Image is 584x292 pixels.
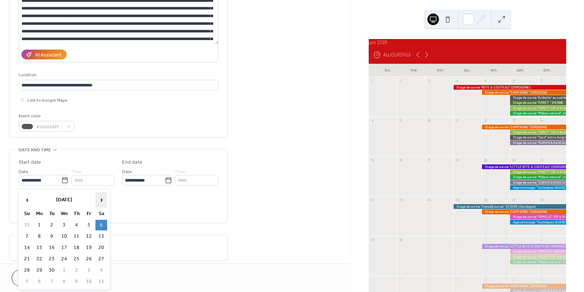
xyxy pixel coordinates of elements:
div: 10 [427,118,431,123]
div: dim. [534,64,560,77]
div: 22 [371,198,375,202]
div: 11 [455,118,459,123]
div: Stage de survie "SURVIE&RADEAU" NIORT [510,180,566,185]
div: 30 [399,238,403,242]
div: 3 [427,79,431,83]
td: 11 [71,231,82,242]
div: 10 [483,277,487,282]
div: Stage de survie "BITE & COUTEAU" (DORDOGNE) [453,85,566,90]
div: Start date [19,159,41,166]
div: 11 [512,277,516,282]
div: Stage de survie "SURVIE&RADEAU" NIORT [510,140,566,145]
th: Tu [46,209,58,219]
td: 8 [58,276,70,287]
span: › [96,192,107,207]
td: 9 [71,276,82,287]
td: 23 [46,254,58,264]
span: Date [19,168,28,176]
div: 2 [455,238,459,242]
div: 1 [371,79,375,83]
div: 7 [399,277,403,282]
div: 6 [371,277,375,282]
div: Stage de survie "FORET" IDF à 1H de PARIS dans les Yvelines [510,170,566,174]
td: 4 [95,265,107,276]
div: Stage de survie "FORET" IDF à 1H de PARIS dans les Yvelines [510,130,566,135]
div: 1 [427,238,431,242]
div: 18 [455,158,459,163]
div: Event color [19,112,73,120]
td: 22 [34,254,45,264]
div: 16 [399,158,403,163]
span: Time [71,168,82,176]
div: Stage de survie "CAMPAGNE" DORDOGNE [482,125,566,129]
td: 8 [34,231,45,242]
td: 10 [58,231,70,242]
div: Stage de survie "Milieux naturel" JURA [510,175,566,179]
td: 9 [46,231,58,242]
div: Stage de survie "FORET" IDF à 1H de PARIS dans les Yvelines [510,254,566,259]
td: 25 [71,254,82,264]
div: 9 [455,277,459,282]
div: 19 [483,158,487,163]
th: [DATE] [34,192,95,208]
td: 19 [83,242,95,253]
td: 18 [71,242,82,253]
td: 20 [95,242,107,253]
td: 24 [58,254,70,264]
div: 17 [427,158,431,163]
td: 16 [46,242,58,253]
div: jeu. [454,64,481,77]
div: 8 [371,118,375,123]
span: Date [122,168,132,176]
td: 12 [83,231,95,242]
div: Stage de survie "FAMILLE" IDF à 1H de PARIS [510,214,566,219]
div: 15 [371,158,375,163]
td: 7 [46,276,58,287]
div: Stage de survie "Canoë&survie" VEZERE (Dordogne) [453,204,566,209]
div: 24 [427,198,431,202]
div: 9 [399,118,403,123]
div: 5 [483,79,487,83]
td: 31 [21,220,33,230]
div: 12 [540,277,544,282]
td: 3 [83,265,95,276]
div: 23 [399,198,403,202]
td: 17 [58,242,70,253]
div: 6 [512,79,516,83]
div: 7 [540,79,544,83]
div: Stage de survie "Milieux naturel" JURA [510,111,566,116]
div: mar. [401,64,428,77]
div: 4 [512,238,516,242]
td: 2 [46,220,58,230]
td: 10 [83,276,95,287]
div: mer. [428,64,454,77]
div: juin 2026 [369,39,566,46]
div: lun. [375,64,401,77]
th: Mo [34,209,45,219]
div: 28 [540,198,544,202]
div: Stage de survie "FORET " VIENNE [510,100,566,105]
td: 5 [21,276,33,287]
td: 1 [58,265,70,276]
th: Su [21,209,33,219]
div: End date [122,159,142,166]
td: 14 [21,242,33,253]
div: 4 [455,79,459,83]
div: Stage de survie "FAMILLE" DORDOGNE [510,249,566,254]
div: Stage de survie "LITTLE BITE & COUTEAU" (DORDOGNE) [482,244,566,249]
div: Location [19,71,217,79]
div: 3 [483,238,487,242]
div: Stage de survie "Ardèche" au sud de SAINT ETIENNE et LYON [510,95,566,100]
div: Stage de survie "Gard" entre Avignon, Nîmes et les Cévennes [510,135,566,140]
td: 15 [34,242,45,253]
div: Stage de survie "CAMPAGNE" DORDOGNE [482,284,566,288]
td: 27 [95,254,107,264]
span: Time [175,168,185,176]
td: 28 [21,265,33,276]
td: 7 [21,231,33,242]
td: 6 [34,276,45,287]
td: 5 [83,220,95,230]
div: 20 [512,158,516,163]
div: 14 [540,118,544,123]
span: Date and time [19,146,51,154]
